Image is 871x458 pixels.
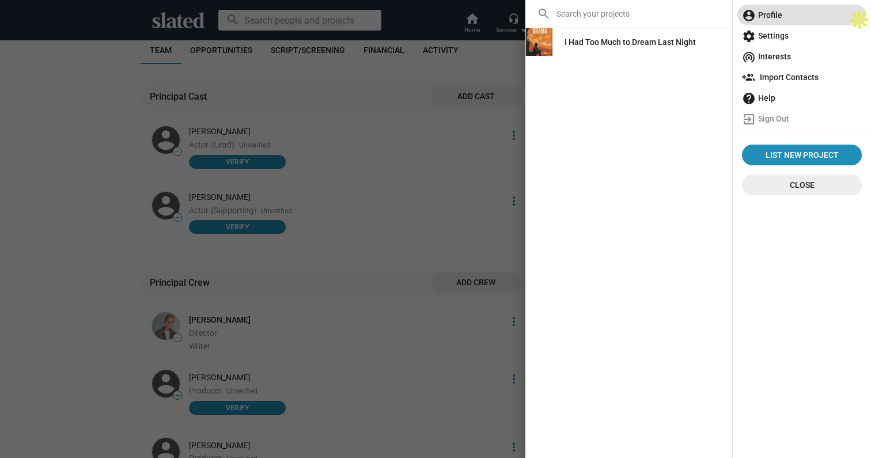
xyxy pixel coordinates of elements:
p: Message from Team, sent Just now [50,199,205,210]
span: Import Contacts [742,67,862,88]
mat-icon: exit_to_app [742,112,756,126]
div: Hi, [PERSON_NAME]. [50,22,205,33]
span: Settings [742,25,862,46]
img: I Had Too Much to Dream Last Night [525,28,553,56]
img: Apollo [848,9,871,32]
b: 70 films [126,51,161,60]
a: Profile [737,5,866,25]
a: List New Project [742,145,862,165]
div: message notification from Team, Just now. Hi, Derek. Did you know that Slated's EP Team has produ... [17,14,213,217]
a: Sign Out [737,108,866,129]
button: Close [742,175,862,195]
a: Import Contacts [737,67,866,88]
span: Interests [742,46,862,67]
mat-icon: account_circle [742,9,756,22]
mat-icon: search [537,7,551,21]
div: Did you know that Slated's EP Team has produced over based on their Script Scores and Financial S... [50,39,205,107]
span: Close [751,175,853,195]
span: Profile [742,5,862,25]
a: Help [737,88,866,108]
div: Message content [50,22,205,195]
mat-icon: wifi_tethering [742,50,756,64]
mat-icon: help [742,92,756,105]
div: I Had Too Much to Dream Last Night [565,32,696,52]
a: I Had Too Much to Dream Last Night [555,32,705,52]
a: Interests [737,46,866,67]
span: List New Project [747,145,857,165]
a: Settings [737,25,866,46]
span: Help [742,88,862,108]
span: Sign Out [742,108,862,129]
mat-icon: settings [742,29,756,43]
img: Profile image for Team [26,25,44,43]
